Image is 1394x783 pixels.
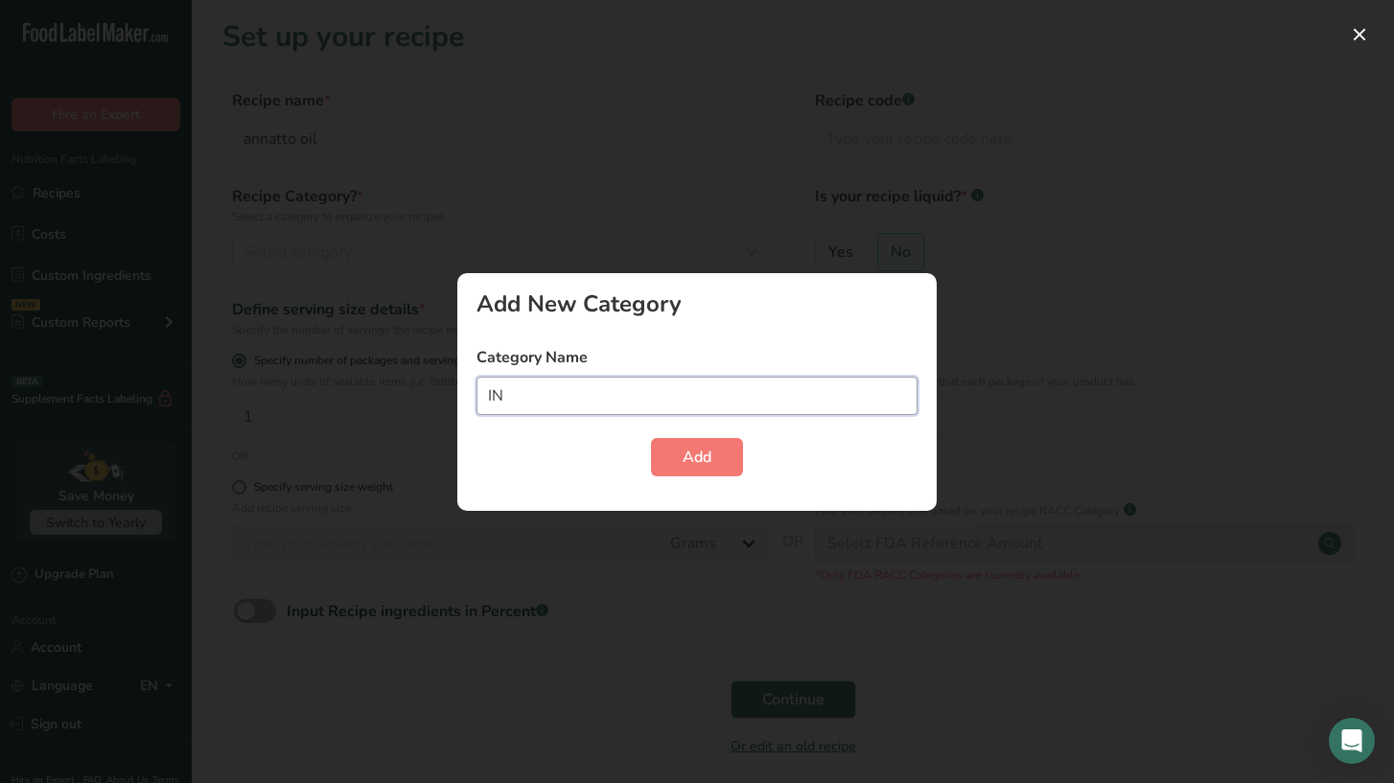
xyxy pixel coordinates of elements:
label: Category Name [476,346,918,369]
span: Add [683,446,711,469]
button: Add [651,438,743,476]
div: Add New Category [476,292,918,315]
input: Type your category name here [476,377,918,415]
div: Open Intercom Messenger [1329,718,1375,764]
